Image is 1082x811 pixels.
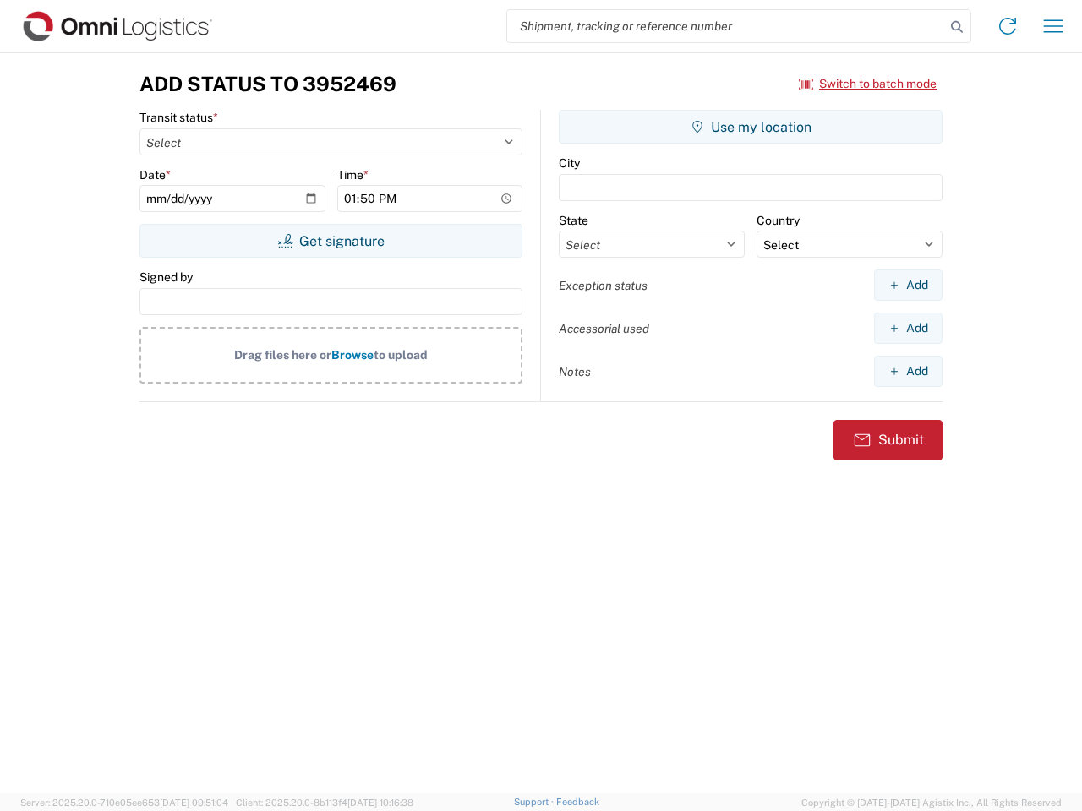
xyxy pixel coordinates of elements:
[337,167,369,182] label: Time
[874,356,943,387] button: Add
[559,321,649,336] label: Accessorial used
[374,348,428,362] span: to upload
[331,348,374,362] span: Browse
[139,167,171,182] label: Date
[801,795,1062,810] span: Copyright © [DATE]-[DATE] Agistix Inc., All Rights Reserved
[559,278,648,293] label: Exception status
[559,110,943,144] button: Use my location
[507,10,945,42] input: Shipment, tracking or reference number
[514,797,556,807] a: Support
[559,155,580,171] label: City
[139,224,522,258] button: Get signature
[234,348,331,362] span: Drag files here or
[757,213,800,228] label: Country
[139,72,396,96] h3: Add Status to 3952469
[139,269,193,285] label: Signed by
[139,110,218,125] label: Transit status
[160,797,228,808] span: [DATE] 09:51:04
[20,797,228,808] span: Server: 2025.20.0-710e05ee653
[556,797,599,807] a: Feedback
[559,213,588,228] label: State
[833,420,943,460] button: Submit
[236,797,413,808] span: Client: 2025.20.0-8b113f4
[559,364,591,379] label: Notes
[874,313,943,344] button: Add
[874,269,943,301] button: Add
[347,797,413,808] span: [DATE] 10:16:38
[799,70,937,98] button: Switch to batch mode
